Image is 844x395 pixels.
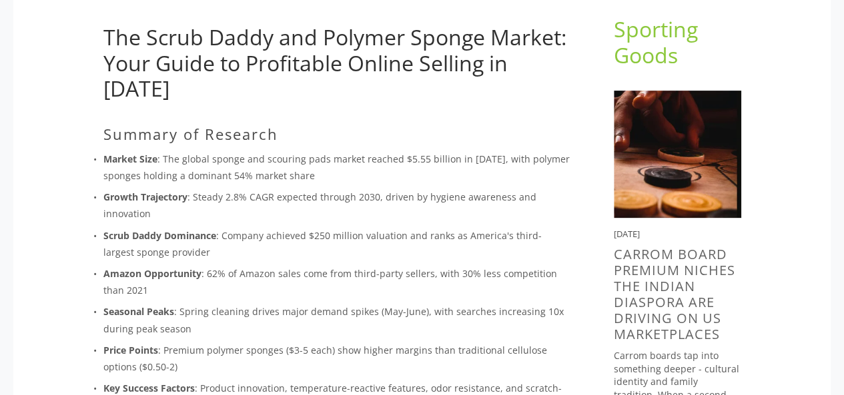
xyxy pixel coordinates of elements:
p: : Spring cleaning drives major demand spikes (May-June), with searches increasing 10x during peak... [103,303,571,336]
p: : 62% of Amazon sales come from third-party sellers, with 30% less competition than 2021 [103,265,571,298]
a: Sporting Goods [614,15,703,69]
p: : Steady 2.8% CAGR expected through 2030, driven by hygiene awareness and innovation [103,189,571,222]
a: Carrom Board Premium Niches the Indian Diaspora are driving on US Marketplaces [614,245,735,343]
strong: Amazon Opportunity [103,267,201,280]
img: Carrom Board Premium Niches the Indian Diaspora are driving on US Marketplaces [614,91,741,218]
time: [DATE] [614,228,640,240]
strong: Scrub Daddy Dominance [103,229,216,242]
strong: Growth Trajectory [103,191,187,203]
h2: Summary of Research [103,125,571,143]
p: : The global sponge and scouring pads market reached $5.55 billion in [DATE], with polymer sponge... [103,151,571,184]
p: : Premium polymer sponges ($3-5 each) show higher margins than traditional cellulose options ($0.... [103,342,571,375]
p: : Company achieved $250 million valuation and ranks as America's third-largest sponge provider [103,227,571,260]
strong: Seasonal Peaks [103,305,174,318]
strong: Price Points [103,344,158,356]
a: The Scrub Daddy and Polymer Sponge Market: Your Guide to Profitable Online Selling in [DATE] [103,23,566,103]
strong: Key Success Factors [103,382,195,394]
strong: Market Size [103,153,157,165]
